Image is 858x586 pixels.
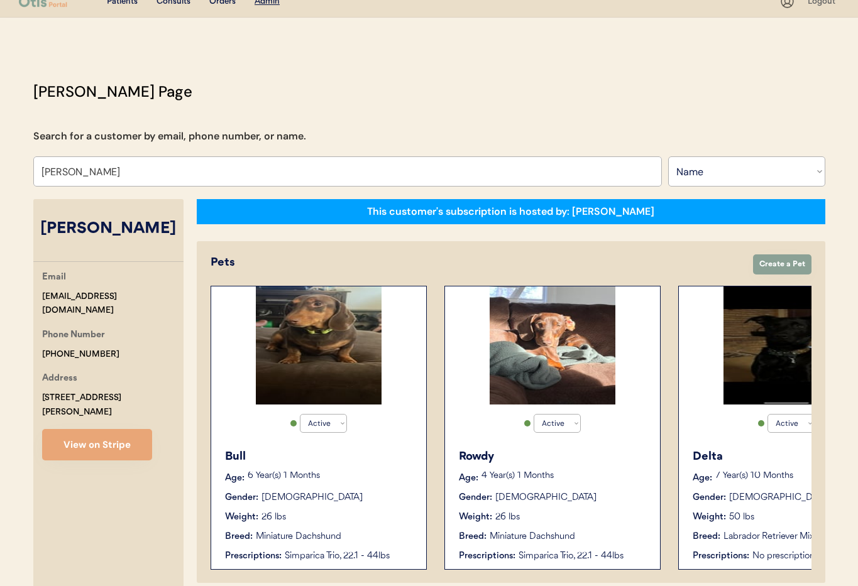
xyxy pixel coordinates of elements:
div: Age: [459,472,478,485]
input: Search by name [33,156,662,187]
div: Gender: [225,491,258,504]
button: View on Stripe [42,429,152,460]
div: Breed: [459,530,487,543]
div: Prescriptions: [693,550,749,563]
div: [STREET_ADDRESS][PERSON_NAME] [42,391,184,420]
img: IMG_2301.png [723,286,849,404]
div: Pets [211,254,740,271]
div: Prescriptions: [225,550,282,563]
div: [EMAIL_ADDRESS][DOMAIN_NAME] [42,290,184,318]
div: [PERSON_NAME] Page [33,80,192,103]
div: 26 lbs [261,511,286,524]
div: Breed: [693,530,720,543]
div: Simparica Trio, 22.1 - 44lbs [285,550,414,563]
div: Gender: [693,491,726,504]
button: Create a Pet [753,254,811,274]
div: Weight: [459,511,492,524]
div: Miniature Dachshund [256,530,341,543]
div: This customer's subscription is hosted by: [PERSON_NAME] [367,205,654,219]
div: Labrador Retriever Mix [723,530,814,543]
div: Email [42,270,66,286]
div: 26 lbs [495,511,520,524]
div: [DEMOGRAPHIC_DATA] [729,491,830,504]
img: IMG_8089.jpeg [256,286,382,404]
div: Breed: [225,530,253,543]
div: Age: [693,472,712,485]
div: Address [42,371,77,387]
div: Weight: [225,511,258,524]
div: Age: [225,472,245,485]
div: [DEMOGRAPHIC_DATA] [495,491,597,504]
p: 4 Year(s) 1 Months [481,472,647,480]
div: Weight: [693,511,726,524]
div: Rowdy [459,448,647,465]
div: [PERSON_NAME] [33,217,184,241]
img: IMG_5750.jpeg [490,286,615,404]
div: Phone Number [42,328,105,344]
div: Bull [225,448,414,465]
div: Search for a customer by email, phone number, or name. [33,129,306,144]
div: [DEMOGRAPHIC_DATA] [261,491,363,504]
p: 6 Year(s) 1 Months [248,472,414,480]
div: Simparica Trio, 22.1 - 44lbs [519,550,647,563]
div: Prescriptions: [459,550,515,563]
div: Miniature Dachshund [490,530,575,543]
div: 50 lbs [729,511,754,524]
div: [PHONE_NUMBER] [42,347,119,362]
div: Gender: [459,491,492,504]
